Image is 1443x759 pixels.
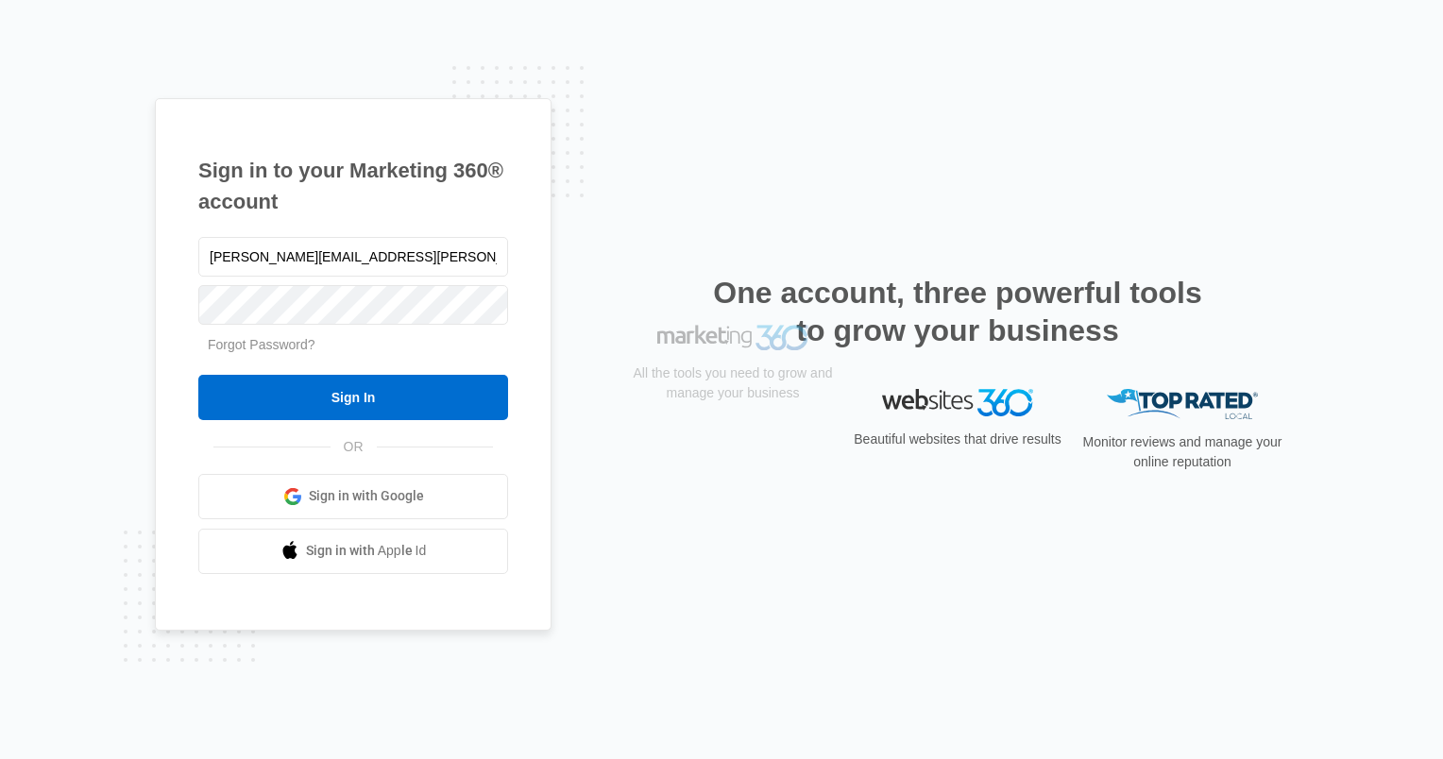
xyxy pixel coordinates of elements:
span: OR [331,437,377,457]
h1: Sign in to your Marketing 360® account [198,155,508,217]
img: Marketing 360 [657,389,808,415]
span: Sign in with Google [309,486,424,506]
img: Websites 360 [882,389,1033,416]
a: Sign in with Google [198,474,508,519]
input: Email [198,237,508,277]
p: Monitor reviews and manage your online reputation [1077,432,1288,472]
span: Sign in with Apple Id [306,541,427,561]
input: Sign In [198,375,508,420]
a: Sign in with Apple Id [198,529,508,574]
a: Forgot Password? [208,337,315,352]
h2: One account, three powerful tools to grow your business [707,274,1208,349]
p: All the tools you need to grow and manage your business [627,428,839,467]
p: Beautiful websites that drive results [852,430,1063,449]
img: Top Rated Local [1107,389,1258,420]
